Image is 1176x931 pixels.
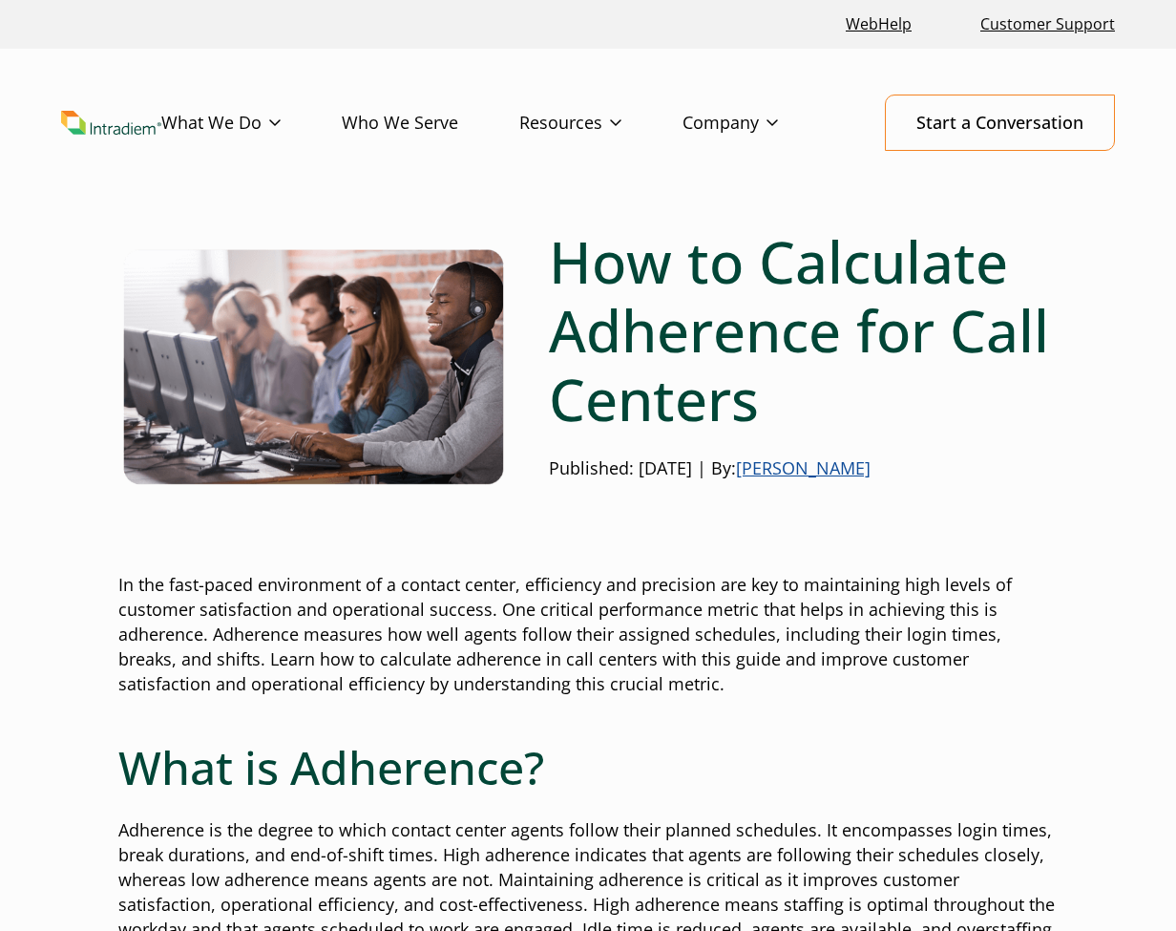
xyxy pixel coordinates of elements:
[118,573,1058,697] p: In the fast-paced environment of a contact center, efficiency and precision are key to maintainin...
[342,95,519,151] a: Who We Serve
[682,95,839,151] a: Company
[161,95,342,151] a: What We Do
[736,456,871,479] a: [PERSON_NAME]
[549,227,1058,434] h1: How to Calculate Adherence for Call Centers
[973,4,1123,45] a: Customer Support
[549,456,1058,481] p: Published: [DATE] | By:
[61,111,161,136] img: Intradiem
[61,111,161,136] a: Link to homepage of Intradiem
[838,4,919,45] a: Link opens in a new window
[885,95,1115,151] a: Start a Conversation
[118,740,1058,795] h2: What is Adherence?
[519,95,682,151] a: Resources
